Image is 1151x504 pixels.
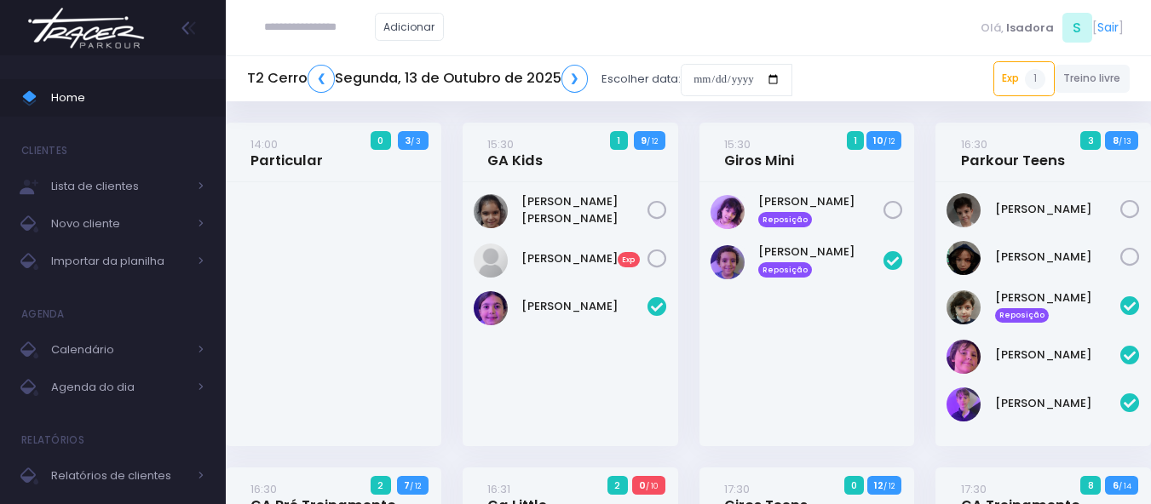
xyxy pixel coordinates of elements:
span: Home [51,87,204,109]
a: [PERSON_NAME] [995,201,1121,218]
small: / 10 [646,481,658,491]
small: / 12 [647,136,658,146]
small: 16:30 [961,136,987,152]
a: 15:30GA Kids [487,135,543,169]
span: 2 [607,476,628,495]
a: ❮ [308,65,335,93]
span: Reposição [758,212,813,227]
a: Adicionar [375,13,445,41]
strong: 9 [641,134,647,147]
strong: 0 [639,478,646,492]
a: [PERSON_NAME] [PERSON_NAME] [521,193,647,226]
small: / 3 [411,136,421,146]
div: Escolher data: [247,60,792,99]
img: Maia Enohata [711,195,745,229]
a: [PERSON_NAME] [995,395,1121,412]
span: Olá, [981,20,1004,37]
span: 2 [371,476,391,495]
div: [ ] [974,9,1130,47]
small: / 14 [1119,481,1131,491]
strong: 3 [405,134,411,147]
small: 15:30 [487,136,514,152]
a: Treino livre [1055,65,1131,93]
span: Novo cliente [51,213,187,235]
a: [PERSON_NAME] [995,249,1121,266]
strong: 8 [1113,134,1119,147]
small: / 12 [883,481,895,491]
a: [PERSON_NAME] [995,346,1121,364]
a: Exp1 [993,61,1055,95]
span: 3 [1080,131,1101,150]
strong: 10 [873,134,883,147]
img: Vicente Mota silva [711,245,745,279]
span: S [1062,13,1092,43]
a: 15:30Giros Mini [724,135,794,169]
span: Exp [618,252,640,267]
a: [PERSON_NAME] Reposição [758,193,884,227]
small: 17:30 [724,481,750,497]
span: 1 [610,131,628,150]
a: [PERSON_NAME] Reposição [758,243,884,278]
img: Laura da Silva Borges [474,194,508,228]
small: / 12 [883,136,895,146]
span: 1 [847,131,865,150]
small: 16:30 [250,481,277,497]
small: 14:00 [250,136,278,152]
span: 8 [1080,476,1101,495]
span: Reposição [995,308,1050,324]
span: Reposição [758,262,813,278]
img: Yeshe Idargo Kis [947,241,981,275]
a: Sair [1097,19,1119,37]
span: 0 [844,476,865,495]
span: Calendário [51,339,187,361]
img: Manuella Uemura Neves Magela [474,243,508,278]
a: ❯ [561,65,589,93]
img: Gabriel Leão [947,340,981,374]
small: / 13 [1119,136,1131,146]
h4: Relatórios [21,423,84,457]
span: Agenda do dia [51,376,187,398]
img: Max Passamani Lacorte [947,387,981,421]
small: / 12 [410,481,421,491]
img: Livia Lopes [474,291,508,325]
strong: 12 [874,478,883,492]
small: 17:30 [961,481,987,497]
span: Lista de clientes [51,175,187,198]
strong: 7 [404,478,410,492]
span: Isadora [1006,20,1054,37]
small: 15:30 [724,136,751,152]
img: Gabriel Amaral Alves [947,193,981,227]
a: 14:00Particular [250,135,323,169]
h4: Clientes [21,134,67,168]
span: 0 [371,131,391,150]
span: Relatórios de clientes [51,465,187,487]
span: Importar da planilha [51,250,187,272]
a: [PERSON_NAME]Exp [521,250,647,267]
a: [PERSON_NAME] [521,298,647,315]
a: 16:30Parkour Teens [961,135,1065,169]
span: 1 [1025,69,1045,89]
strong: 6 [1113,478,1119,492]
h5: T2 Cerro Segunda, 13 de Outubro de 2025 [247,65,588,93]
a: [PERSON_NAME] Reposição [995,289,1121,324]
h4: Agenda [21,297,65,331]
img: Alice simarelli [947,290,981,324]
small: 16:31 [487,481,510,497]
